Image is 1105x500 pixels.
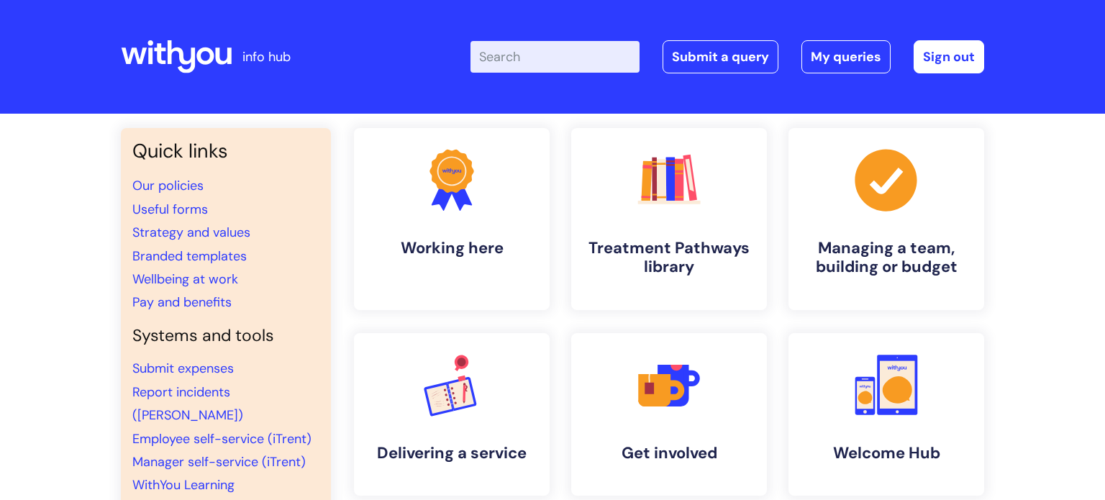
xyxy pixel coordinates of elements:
a: Working here [354,128,550,310]
a: Submit expenses [132,360,234,377]
h4: Systems and tools [132,326,319,346]
a: My queries [801,40,891,73]
a: Useful forms [132,201,208,218]
p: info hub [242,45,291,68]
h4: Get involved [583,444,755,463]
a: Our policies [132,177,204,194]
div: | - [470,40,984,73]
a: Submit a query [663,40,778,73]
a: Branded templates [132,247,247,265]
a: Managing a team, building or budget [788,128,984,310]
a: Pay and benefits [132,294,232,311]
h4: Working here [365,239,538,258]
a: Report incidents ([PERSON_NAME]) [132,383,243,424]
a: Employee self-service (iTrent) [132,430,312,447]
input: Search [470,41,640,73]
h4: Treatment Pathways library [583,239,755,277]
h4: Welcome Hub [800,444,973,463]
a: Delivering a service [354,333,550,496]
a: Manager self-service (iTrent) [132,453,306,471]
a: Wellbeing at work [132,271,238,288]
a: WithYou Learning [132,476,235,494]
h4: Managing a team, building or budget [800,239,973,277]
a: Sign out [914,40,984,73]
h3: Quick links [132,140,319,163]
h4: Delivering a service [365,444,538,463]
a: Treatment Pathways library [571,128,767,310]
a: Get involved [571,333,767,496]
a: Welcome Hub [788,333,984,496]
a: Strategy and values [132,224,250,241]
